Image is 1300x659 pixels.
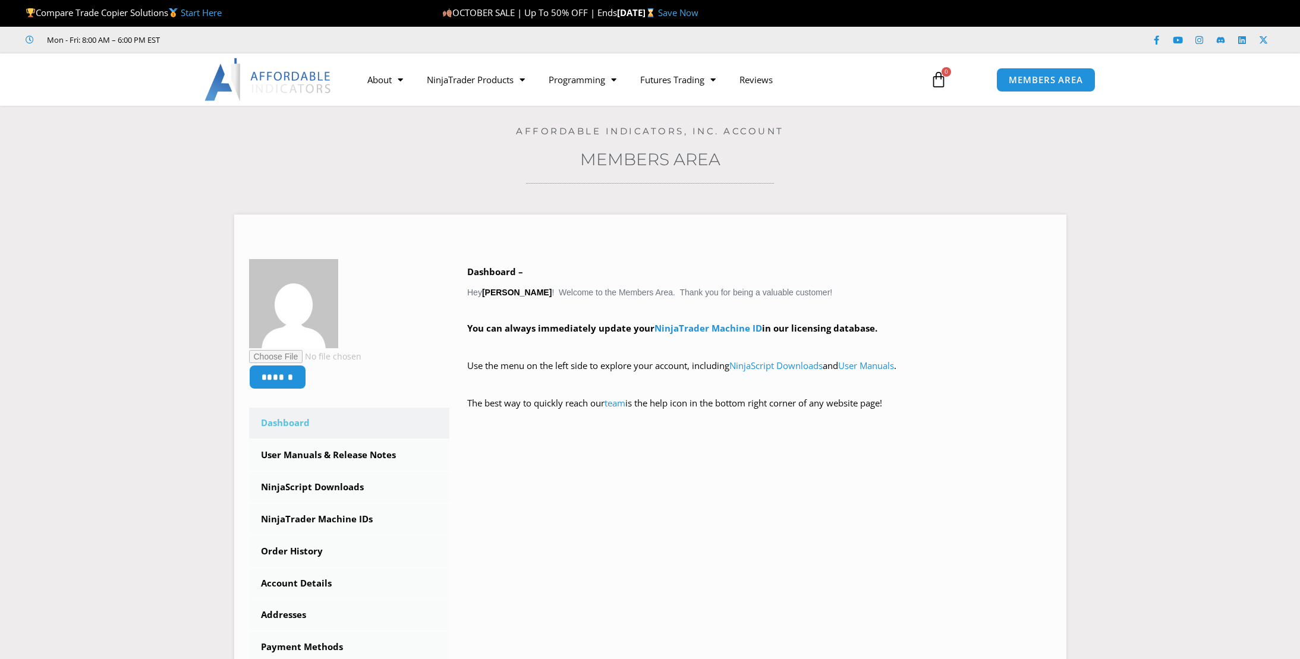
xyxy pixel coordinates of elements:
a: Members Area [580,149,720,169]
span: MEMBERS AREA [1009,75,1083,84]
p: The best way to quickly reach our is the help icon in the bottom right corner of any website page! [467,395,1052,428]
img: LogoAI | Affordable Indicators – NinjaTrader [204,58,332,101]
nav: Menu [355,66,917,93]
iframe: Customer reviews powered by Trustpilot [177,34,355,46]
a: Addresses [249,600,450,630]
a: NinjaTrader Machine IDs [249,504,450,535]
span: Compare Trade Copier Solutions [26,7,222,18]
div: Hey ! Welcome to the Members Area. Thank you for being a valuable customer! [467,264,1052,428]
a: Order History [249,536,450,567]
a: Account Details [249,568,450,599]
img: f889c3eef986dd353de96c2a510cfedb2d633ffd139cc6f112cfaed2c5a2c1a8 [249,259,338,348]
strong: You can always immediately update your in our licensing database. [467,322,877,334]
img: 🥇 [169,8,178,17]
span: OCTOBER SALE | Up To 50% OFF | Ends [442,7,617,18]
span: Mon - Fri: 8:00 AM – 6:00 PM EST [44,33,160,47]
a: Dashboard [249,408,450,439]
a: User Manuals [838,360,894,371]
a: User Manuals & Release Notes [249,440,450,471]
a: Start Here [181,7,222,18]
strong: [PERSON_NAME] [482,288,552,297]
a: NinjaScript Downloads [249,472,450,503]
img: ⌛ [646,8,655,17]
img: 🏆 [26,8,35,17]
a: About [355,66,415,93]
a: NinjaTrader Products [415,66,537,93]
a: Programming [537,66,628,93]
p: Use the menu on the left side to explore your account, including and . [467,358,1052,391]
a: NinjaScript Downloads [729,360,823,371]
b: Dashboard – [467,266,523,278]
a: MEMBERS AREA [996,68,1096,92]
span: 0 [942,67,951,77]
strong: [DATE] [617,7,658,18]
a: Save Now [658,7,698,18]
a: NinjaTrader Machine ID [654,322,762,334]
img: 🍂 [443,8,452,17]
a: Futures Trading [628,66,728,93]
a: team [605,397,625,409]
a: Affordable Indicators, Inc. Account [516,125,784,137]
a: 0 [912,62,965,97]
a: Reviews [728,66,785,93]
